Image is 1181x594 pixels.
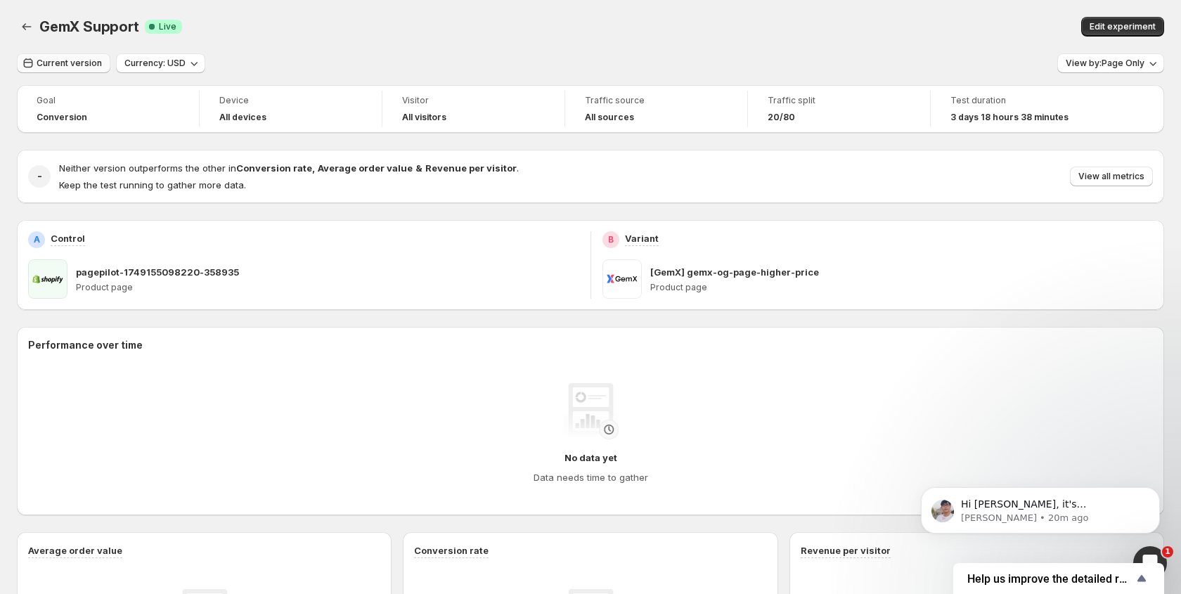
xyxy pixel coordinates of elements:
strong: Average order value [318,162,413,174]
a: Test duration3 days 18 hours 38 minutes [950,93,1094,124]
strong: Revenue per visitor [425,162,517,174]
p: Product page [76,282,579,293]
h2: Performance over time [28,338,1153,352]
h2: - [37,169,42,183]
span: Test duration [950,95,1094,106]
button: Current version [17,53,110,73]
p: pagepilot-1749155098220-358935 [76,265,239,279]
h2: B [608,234,614,245]
button: Show survey - Help us improve the detailed report for A/B campaigns [967,570,1150,587]
span: Help us improve the detailed report for A/B campaigns [967,572,1133,586]
span: View all metrics [1078,171,1144,182]
h4: All visitors [402,112,446,123]
a: GoalConversion [37,93,179,124]
iframe: Intercom live chat [1133,546,1167,580]
img: No data yet [562,383,619,439]
p: Variant [625,231,659,245]
span: Edit experiment [1090,21,1156,32]
button: Back [17,17,37,37]
span: Visitor [402,95,545,106]
h3: Conversion rate [414,543,489,557]
button: View by:Page Only [1057,53,1164,73]
button: Edit experiment [1081,17,1164,37]
span: Goal [37,95,179,106]
p: Control [51,231,85,245]
img: [GemX] gemx-og-page-higher-price [602,259,642,299]
h4: No data yet [564,451,617,465]
p: Product page [650,282,1154,293]
span: 20/80 [768,112,795,123]
h4: All devices [219,112,266,123]
span: Traffic source [585,95,728,106]
span: Keep the test running to gather more data. [59,179,246,191]
span: Traffic split [768,95,910,106]
a: Traffic split20/80 [768,93,910,124]
span: 3 days 18 hours 38 minutes [950,112,1069,123]
a: Traffic sourceAll sources [585,93,728,124]
span: 1 [1162,546,1173,557]
h4: All sources [585,112,634,123]
button: View all metrics [1070,167,1153,186]
h4: Data needs time to gather [534,470,648,484]
h3: Revenue per visitor [801,543,891,557]
strong: Conversion rate [236,162,312,174]
strong: & [415,162,422,174]
span: View by: Page Only [1066,58,1144,69]
span: Conversion [37,112,87,123]
img: pagepilot-1749155098220-358935 [28,259,67,299]
span: Neither version outperforms the other in . [59,162,519,174]
span: Device [219,95,362,106]
p: [GemX] gemx-og-page-higher-price [650,265,819,279]
span: Current version [37,58,102,69]
a: DeviceAll devices [219,93,362,124]
h3: Average order value [28,543,122,557]
a: VisitorAll visitors [402,93,545,124]
strong: , [312,162,315,174]
button: Currency: USD [116,53,205,73]
h2: A [34,234,40,245]
span: GemX Support [39,18,139,35]
span: Currency: USD [124,58,186,69]
iframe: Intercom notifications message [900,458,1181,556]
span: Live [159,21,176,32]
